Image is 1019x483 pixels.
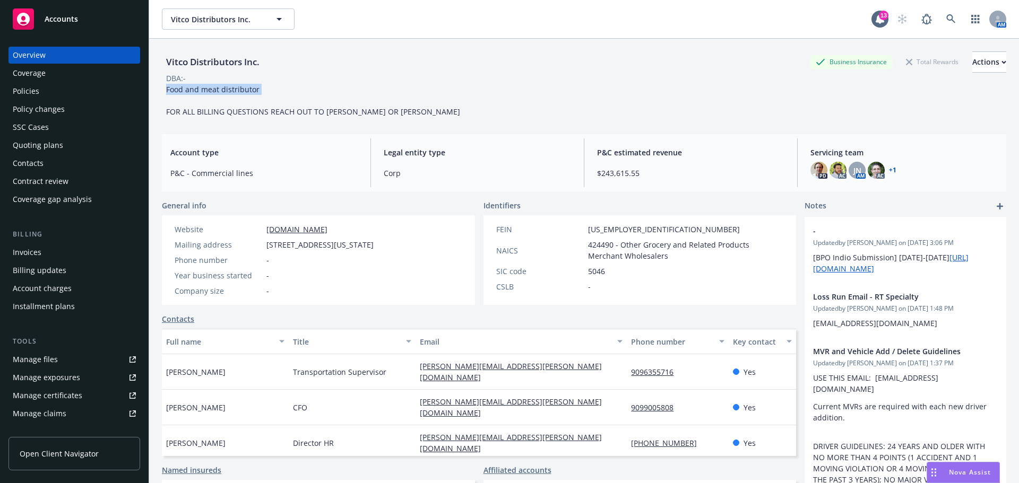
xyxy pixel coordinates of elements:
span: [PERSON_NAME] [166,437,226,449]
div: SIC code [496,266,584,277]
div: Key contact [733,336,780,347]
a: 9099005808 [631,402,682,412]
a: Billing updates [8,262,140,279]
div: Contract review [13,173,68,190]
div: Manage certificates [13,387,82,404]
span: Manage exposures [8,369,140,386]
a: [DOMAIN_NAME] [266,224,327,234]
div: Policy changes [13,101,65,118]
button: Actions [972,51,1006,73]
span: Accounts [45,15,78,23]
span: 5046 [588,266,605,277]
a: Policy changes [8,101,140,118]
span: $243,615.55 [597,168,784,179]
div: FEIN [496,224,584,235]
div: 13 [879,11,888,20]
a: Report a Bug [916,8,937,30]
span: Updated by [PERSON_NAME] on [DATE] 1:37 PM [813,358,998,368]
a: Manage claims [8,405,140,422]
a: Contract review [8,173,140,190]
img: photo [810,162,827,179]
span: Updated by [PERSON_NAME] on [DATE] 3:06 PM [813,238,998,248]
div: NAICS [496,245,584,256]
div: Vitco Distributors Inc. [162,55,264,69]
a: Named insureds [162,464,221,476]
span: Updated by [PERSON_NAME] on [DATE] 1:48 PM [813,304,998,313]
button: Email [416,329,627,354]
a: add [994,200,1006,213]
div: Manage claims [13,405,66,422]
span: Identifiers [483,200,521,211]
a: Contacts [162,313,194,324]
span: General info [162,200,206,211]
span: Yes [744,366,756,377]
a: [PERSON_NAME][EMAIL_ADDRESS][PERSON_NAME][DOMAIN_NAME] [420,397,602,418]
a: Coverage [8,65,140,82]
p: Current MVRs are required with each new driver addition. [813,401,998,423]
a: [PERSON_NAME][EMAIL_ADDRESS][PERSON_NAME][DOMAIN_NAME] [420,432,602,453]
div: Loss Run Email - RT SpecialtyUpdatedby [PERSON_NAME] on [DATE] 1:48 PM[EMAIL_ADDRESS][DOMAIN_NAME] [805,283,1006,337]
div: Billing [8,229,140,240]
div: Coverage [13,65,46,82]
a: Accounts [8,4,140,34]
span: - [266,254,269,266]
div: Contacts [13,155,44,172]
span: [STREET_ADDRESS][US_STATE] [266,239,374,250]
span: Loss Run Email - RT Specialty [813,291,970,302]
div: Coverage gap analysis [13,191,92,208]
span: [US_EMPLOYER_IDENTIFICATION_NUMBER] [588,224,740,235]
button: Vitco Distributors Inc. [162,8,295,30]
a: Quoting plans [8,137,140,154]
a: Overview [8,47,140,64]
img: photo [868,162,885,179]
a: Switch app [965,8,986,30]
button: Title [289,329,416,354]
a: [PHONE_NUMBER] [631,438,705,448]
div: Account charges [13,280,72,297]
span: P&C estimated revenue [597,147,784,158]
span: Corp [384,168,571,179]
a: Coverage gap analysis [8,191,140,208]
span: Notes [805,200,826,213]
span: [PERSON_NAME] [166,366,226,377]
span: - [588,281,591,292]
a: [PERSON_NAME][EMAIL_ADDRESS][PERSON_NAME][DOMAIN_NAME] [420,361,602,382]
a: Policies [8,83,140,100]
div: Overview [13,47,46,64]
div: Title [293,336,400,347]
a: Start snowing [892,8,913,30]
a: Search [940,8,962,30]
span: Servicing team [810,147,998,158]
div: Installment plans [13,298,75,315]
p: [BPO Indio Submission] [DATE]-[DATE] [813,252,998,274]
span: - [266,270,269,281]
div: -Updatedby [PERSON_NAME] on [DATE] 3:06 PM[BPO Indio Submission] [DATE]-[DATE][URL][DOMAIN_NAME] [805,217,1006,283]
p: USE THIS EMAIL: [EMAIL_ADDRESS][DOMAIN_NAME] [813,372,998,394]
span: Account type [170,147,358,158]
span: [PERSON_NAME] [166,402,226,413]
a: Affiliated accounts [483,464,551,476]
div: SSC Cases [13,119,49,136]
div: Manage exposures [13,369,80,386]
span: Yes [744,437,756,449]
span: [EMAIL_ADDRESS][DOMAIN_NAME] [813,318,937,328]
a: Installment plans [8,298,140,315]
div: Total Rewards [901,55,964,68]
div: Invoices [13,244,41,261]
button: Full name [162,329,289,354]
div: Phone number [631,336,712,347]
div: Full name [166,336,273,347]
span: Director HR [293,437,334,449]
div: Drag to move [927,462,940,482]
img: photo [830,162,847,179]
button: Phone number [627,329,728,354]
a: Contacts [8,155,140,172]
span: P&C - Commercial lines [170,168,358,179]
span: Nova Assist [949,468,991,477]
div: Policies [13,83,39,100]
span: Open Client Navigator [20,448,99,459]
span: - [813,225,970,236]
a: Manage certificates [8,387,140,404]
div: DBA: - [166,73,186,84]
div: Company size [175,285,262,296]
